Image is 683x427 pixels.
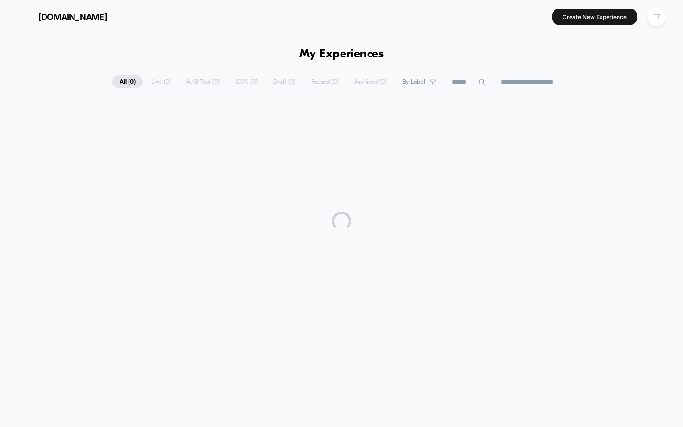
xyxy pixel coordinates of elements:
[38,12,107,22] span: [DOMAIN_NAME]
[299,47,384,61] h1: My Experiences
[14,9,110,24] button: [DOMAIN_NAME]
[552,9,637,25] button: Create New Experience
[402,78,425,85] span: By Label
[645,7,669,27] button: TT
[647,8,666,26] div: TT
[112,75,143,88] span: All ( 0 )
